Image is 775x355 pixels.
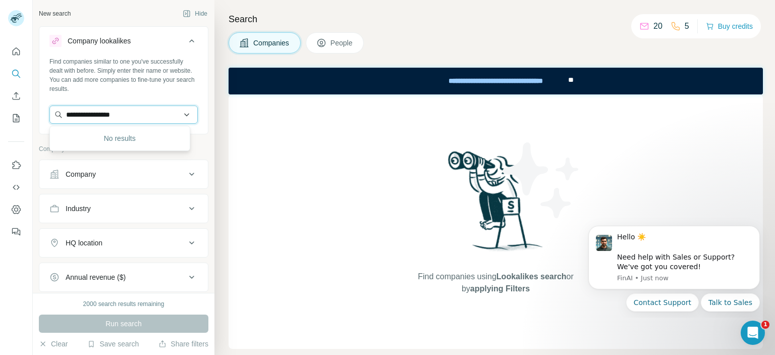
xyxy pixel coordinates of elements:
img: Surfe Illustration - Stars [496,135,587,226]
div: Industry [66,204,91,214]
button: Enrich CSV [8,87,24,105]
span: Find companies using or by [415,271,576,295]
button: Hide [176,6,214,21]
div: No results [52,128,188,148]
button: Save search [87,339,139,349]
h4: Search [229,12,763,26]
button: Search [8,65,24,83]
button: Company lookalikes [39,29,208,57]
p: Company information [39,144,208,154]
span: People [330,38,354,48]
button: Use Surfe API [8,178,24,196]
div: HQ location [66,238,102,248]
button: Industry [39,196,208,221]
div: New search [39,9,71,18]
button: Clear [39,339,68,349]
button: Dashboard [8,200,24,219]
span: applying Filters [470,284,530,293]
p: 20 [653,20,662,32]
button: My lists [8,109,24,127]
div: 2000 search results remaining [83,299,164,309]
iframe: Intercom live chat [741,321,765,345]
button: Share filters [158,339,208,349]
div: Company lookalikes [68,36,131,46]
div: Find companies similar to one you've successfully dealt with before. Simply enter their name or w... [49,57,198,93]
button: Company [39,162,208,186]
iframe: Banner [229,68,763,94]
button: Buy credits [706,19,753,33]
span: 1 [761,321,769,329]
button: HQ location [39,231,208,255]
button: Feedback [8,223,24,241]
div: Company [66,169,96,179]
div: Annual revenue ($) [66,272,126,282]
iframe: Intercom notifications message [573,217,775,318]
p: 5 [685,20,689,32]
span: Lookalikes search [496,272,567,281]
img: Surfe Illustration - Woman searching with binoculars [444,148,548,261]
span: Companies [253,38,290,48]
button: Annual revenue ($) [39,265,208,289]
button: Quick start [8,42,24,61]
button: Use Surfe on LinkedIn [8,156,24,174]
